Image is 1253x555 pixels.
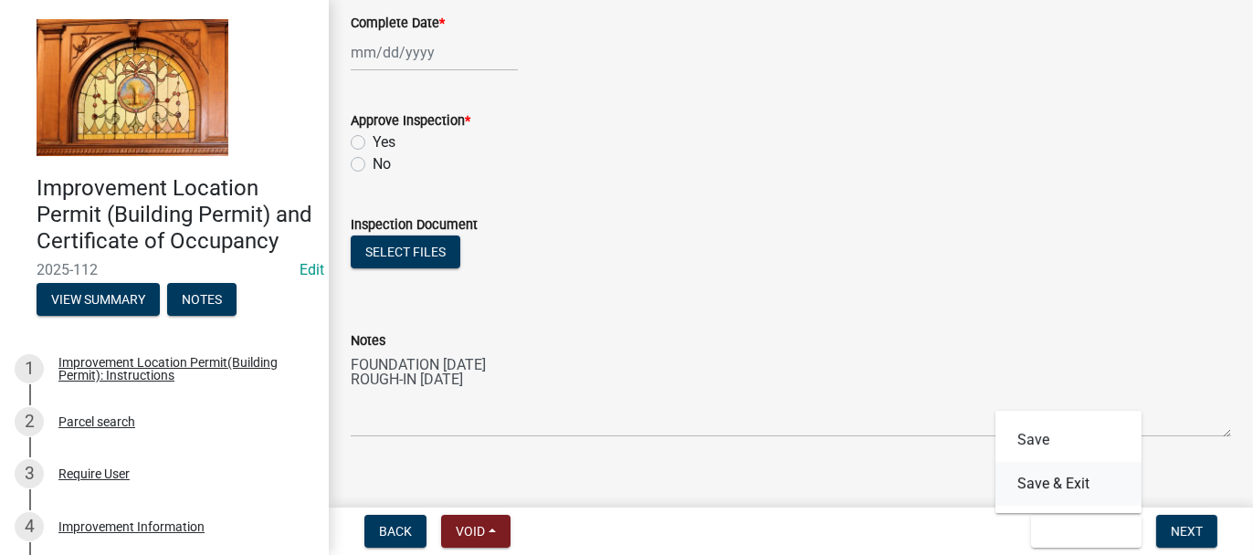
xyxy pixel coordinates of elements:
[351,17,445,30] label: Complete Date
[379,524,412,539] span: Back
[37,175,314,254] h4: Improvement Location Permit (Building Permit) and Certificate of Occupancy
[373,153,391,175] label: No
[351,236,460,268] button: Select files
[37,294,160,309] wm-modal-confirm: Summary
[58,415,135,428] div: Parcel search
[15,512,44,541] div: 4
[15,354,44,383] div: 1
[37,19,228,156] img: Jasper County, Indiana
[1171,524,1203,539] span: Next
[58,356,300,382] div: Improvement Location Permit(Building Permit): Instructions
[995,462,1142,506] button: Save & Exit
[1046,524,1116,539] span: Save & Exit
[351,219,478,232] label: Inspection Document
[995,418,1142,462] button: Save
[1156,515,1217,548] button: Next
[58,467,130,480] div: Require User
[351,115,470,128] label: Approve Inspection
[167,283,237,316] button: Notes
[15,459,44,488] div: 3
[37,261,292,278] span: 2025-112
[995,411,1142,513] div: Save & Exit
[167,294,237,309] wm-modal-confirm: Notes
[364,515,426,548] button: Back
[351,335,385,348] label: Notes
[300,261,324,278] wm-modal-confirm: Edit Application Number
[58,520,205,533] div: Improvement Information
[15,407,44,436] div: 2
[1031,515,1142,548] button: Save & Exit
[351,34,518,71] input: mm/dd/yyyy
[373,131,395,153] label: Yes
[441,515,511,548] button: Void
[456,524,485,539] span: Void
[37,283,160,316] button: View Summary
[300,261,324,278] a: Edit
